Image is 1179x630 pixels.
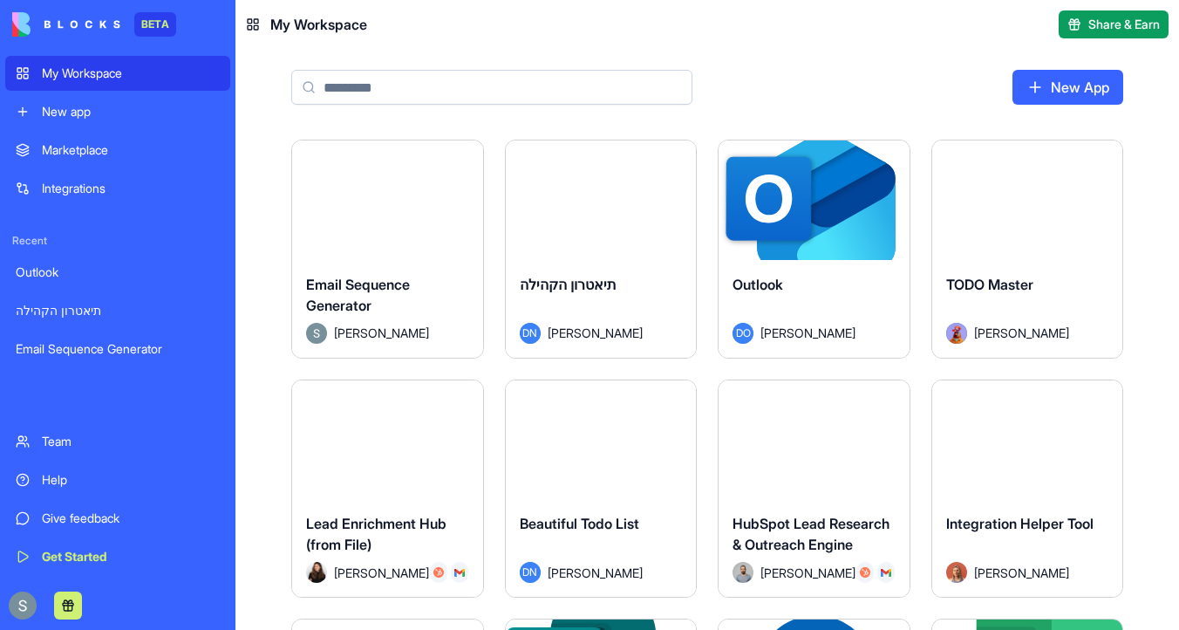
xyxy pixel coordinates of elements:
a: Integrations [5,171,230,206]
span: Integration Helper Tool [946,515,1094,532]
a: Get Started [5,539,230,574]
a: New app [5,94,230,129]
img: Avatar [306,562,327,583]
span: Outlook [733,276,783,293]
a: תיאטרון הקהילהDN[PERSON_NAME] [505,140,698,359]
div: Give feedback [42,510,220,527]
a: Team [5,424,230,459]
a: Integration Helper ToolAvatar[PERSON_NAME] [931,380,1124,599]
div: My Workspace [42,65,220,82]
span: Lead Enrichment Hub (from File) [306,515,446,553]
span: TODO Master [946,276,1033,293]
img: ACg8ocKnDTHbS00rqwWSHQfXf8ia04QnQtz5EDX_Ef5UNrjqV-k=s96-c [9,592,37,620]
span: [PERSON_NAME] [334,564,416,582]
a: HubSpot Lead Research & Outreach EngineAvatar[PERSON_NAME] [718,380,910,599]
span: [PERSON_NAME] [548,564,643,582]
a: BETA [12,12,176,37]
div: Marketplace [42,141,220,159]
span: [PERSON_NAME] [334,324,429,342]
img: logo [12,12,120,37]
div: Get Started [42,548,220,565]
span: [PERSON_NAME] [974,324,1069,342]
span: DO [733,323,753,344]
button: Share & Earn [1059,10,1169,38]
a: Email Sequence Generator [5,332,230,366]
img: Gmail_trouth.svg [454,567,465,578]
span: [PERSON_NAME] [760,324,855,342]
a: תיאטרון הקהילה [5,293,230,328]
a: Give feedback [5,501,230,536]
div: Help [42,471,220,489]
div: New app [42,103,220,120]
a: TODO MasterAvatar[PERSON_NAME] [931,140,1124,359]
a: My Workspace [5,56,230,91]
img: Hubspot_zz4hgj.svg [433,567,444,578]
a: Help [5,462,230,497]
img: Avatar [946,562,967,583]
img: Gmail_trouth.svg [881,567,891,578]
img: Avatar [733,562,753,583]
span: DN [520,562,541,583]
span: Recent [5,234,230,248]
img: Hubspot_zz4hgj.svg [860,567,870,578]
span: Share & Earn [1088,16,1160,33]
div: Team [42,433,220,450]
a: Email Sequence GeneratorAvatar[PERSON_NAME] [291,140,484,359]
span: Beautiful Todo List [520,515,639,532]
span: HubSpot Lead Research & Outreach Engine [733,515,889,553]
img: Avatar [306,323,327,344]
div: Integrations [42,180,220,197]
span: DN [520,323,541,344]
a: Beautiful Todo ListDN[PERSON_NAME] [505,380,698,599]
span: My Workspace [270,14,367,35]
a: Lead Enrichment Hub (from File)Avatar[PERSON_NAME] [291,380,484,599]
span: [PERSON_NAME] [548,324,643,342]
a: Marketplace [5,133,230,168]
a: OutlookDO[PERSON_NAME] [718,140,910,359]
a: New App [1012,70,1123,105]
div: תיאטרון הקהילה [16,302,220,319]
span: [PERSON_NAME] [974,564,1069,582]
img: Avatar [946,323,967,344]
span: Email Sequence Generator [306,276,410,314]
span: תיאטרון הקהילה [520,276,617,293]
div: BETA [134,12,176,37]
div: Email Sequence Generator [16,340,220,358]
span: [PERSON_NAME] [760,564,842,582]
div: Outlook [16,264,220,281]
a: Outlook [5,255,230,290]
